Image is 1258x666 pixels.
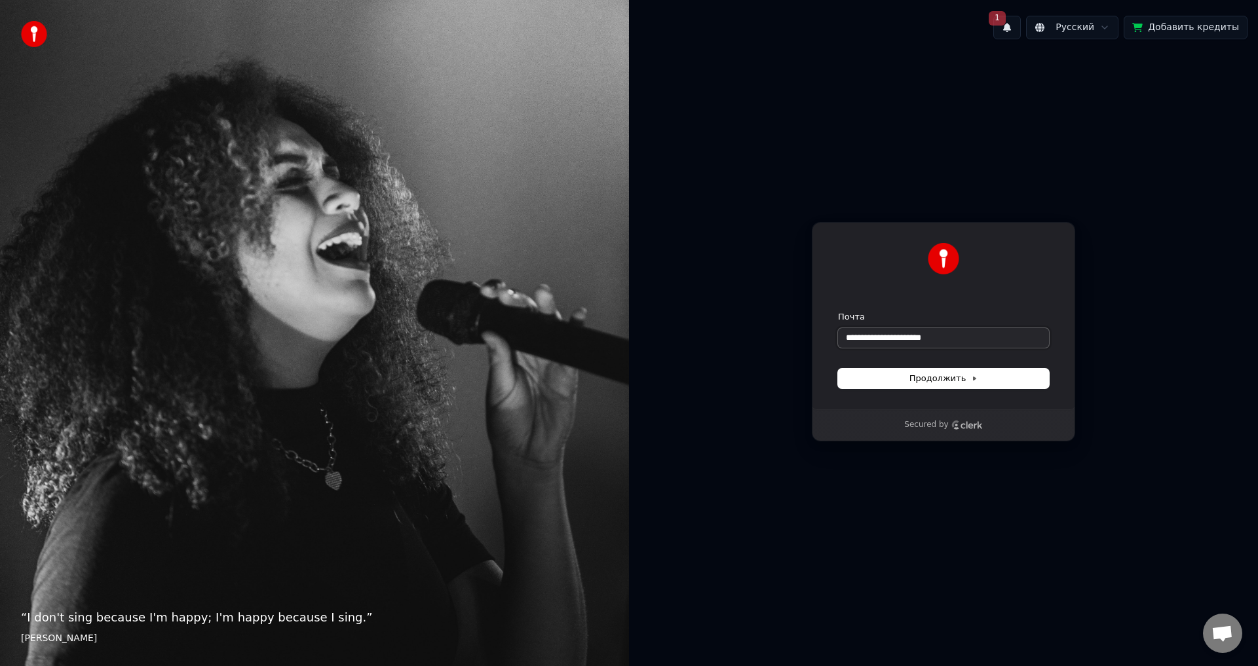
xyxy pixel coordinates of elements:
[951,420,983,430] a: Clerk logo
[838,369,1049,388] button: Продолжить
[838,311,865,323] label: Почта
[993,16,1021,39] button: 1
[909,373,978,384] span: Продолжить
[21,21,47,47] img: youka
[1124,16,1248,39] button: Добавить кредиты
[904,420,948,430] p: Secured by
[1203,614,1242,653] a: Открытый чат
[21,632,608,645] footer: [PERSON_NAME]
[989,11,1006,26] span: 1
[928,243,959,274] img: Youka
[21,608,608,627] p: “ I don't sing because I'm happy; I'm happy because I sing. ”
